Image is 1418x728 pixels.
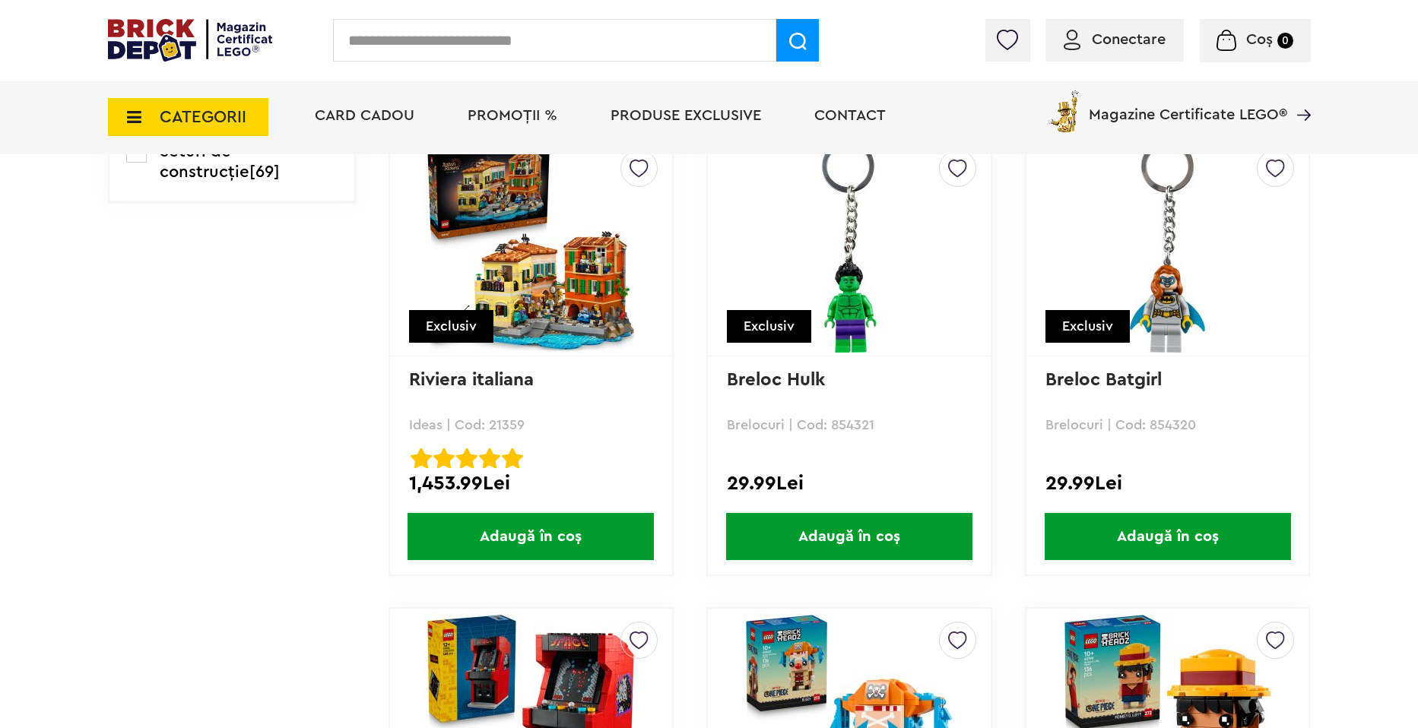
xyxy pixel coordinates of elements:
div: Exclusiv [1045,310,1130,343]
small: 0 [1277,33,1293,49]
a: Magazine Certificate LEGO® [1287,87,1311,103]
a: PROMOȚII % [468,108,557,123]
p: Ideas | Cod: 21359 [409,418,653,432]
img: Evaluare cu stele [502,448,523,469]
div: Exclusiv [409,310,493,343]
a: Card Cadou [315,108,414,123]
span: [69] [249,163,280,180]
span: CATEGORII [160,109,246,125]
div: 1,453.99Lei [409,473,653,493]
a: Riviera italiana [409,371,534,389]
img: Evaluare cu stele [433,448,455,469]
p: Brelocuri | Cod: 854320 [1045,418,1290,432]
img: Breloc Hulk [788,140,909,353]
a: Adaugă în coș [390,513,672,560]
p: Brelocuri | Cod: 854321 [727,418,971,432]
div: 29.99Lei [1045,473,1290,493]
a: Breloc Hulk [727,371,825,389]
img: Evaluare cu stele [479,448,500,469]
img: Breloc Batgirl [1086,140,1249,353]
div: 29.99Lei [727,473,971,493]
a: Breloc Batgirl [1045,371,1162,389]
span: Adaugă în coș [1045,513,1291,560]
div: Exclusiv [727,310,811,343]
span: Conectare [1092,32,1166,47]
a: Conectare [1064,32,1166,47]
img: Evaluare cu stele [411,448,432,469]
img: Riviera italiana [424,140,637,353]
span: Adaugă în coș [408,513,654,560]
a: Adaugă în coș [1026,513,1309,560]
span: Coș [1246,32,1273,47]
span: Magazine Certificate LEGO® [1089,87,1287,122]
a: Adaugă în coș [708,513,990,560]
a: Contact [814,108,886,123]
a: Produse exclusive [611,108,761,123]
img: Evaluare cu stele [456,448,477,469]
span: Adaugă în coș [726,513,972,560]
